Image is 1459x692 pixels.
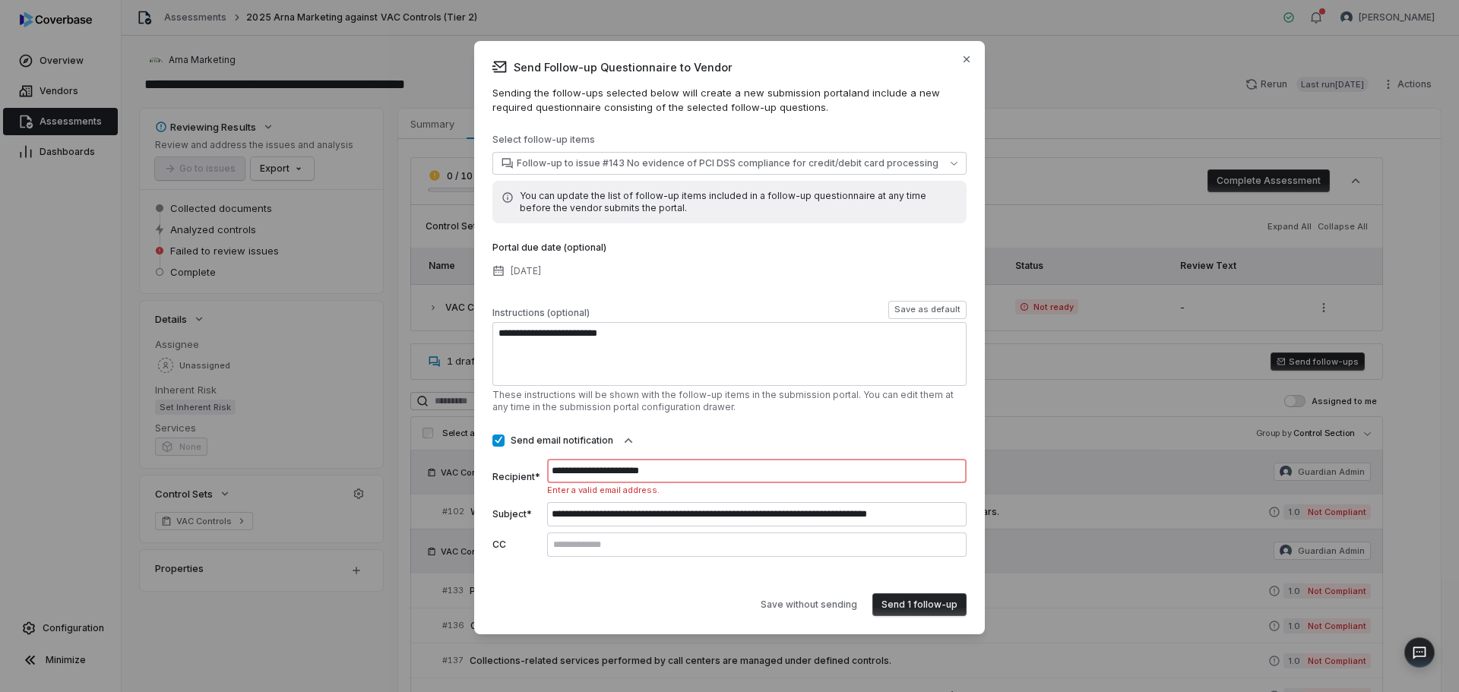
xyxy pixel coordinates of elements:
label: Recipient* [492,471,541,483]
label: Send email notification [511,434,613,447]
p: Sending the follow-ups selected below will create a new submission portal and include a new requi... [492,86,967,115]
span: Instructions (optional) [492,307,590,319]
button: [DATE] [488,255,546,287]
label: Subject* [492,508,541,520]
label: CC [492,539,541,551]
p: These instructions will be shown with the follow-up items in the submission portal. You can edit ... [492,389,967,413]
button: Save as default [888,301,967,319]
p: Select follow-up items [492,134,967,152]
p: You can update the list of follow-up items included in a follow-up questionnaire at any time befo... [520,190,957,214]
button: Send 1 follow-up [872,593,967,616]
div: Enter a valid email address. [547,485,967,496]
span: Follow-up to issue #143 No evidence of PCI DSS compliance for credit/debit card processing [517,157,938,169]
span: Send Follow-up Questionnaire to Vendor [492,59,967,75]
label: Portal due date (optional) [492,242,606,254]
button: Save without sending [752,593,866,616]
